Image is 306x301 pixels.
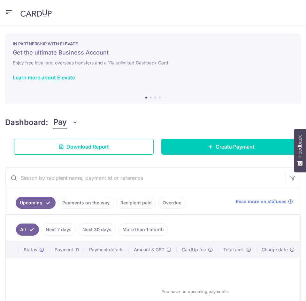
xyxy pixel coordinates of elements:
input: Search by recipient name, payment id or reference [5,168,285,188]
a: All [16,224,39,236]
h4: Dashboard: [5,117,48,128]
span: Amount & GST [134,246,164,253]
span: Download Report [66,143,109,150]
h5: Get the ultimate Business Account [13,49,293,56]
button: Pay [53,116,78,128]
a: Next 30 days [78,224,116,236]
span: Total amt. [223,246,244,253]
a: Create Payment [161,139,301,155]
a: More than 1 month [118,224,168,236]
a: Upcoming [16,197,56,209]
span: Pay [53,116,67,128]
span: Charge date [262,246,288,253]
a: Next 7 days [42,224,76,236]
a: Overdue [158,197,186,209]
h6: Enjoy free local and overseas transfers and a 1% unlimited Cashback Card! [13,59,293,67]
span: CardUp fee [182,246,206,253]
a: Recipient paid [116,197,156,209]
img: CardUp [20,9,52,17]
a: Read more on statuses [236,198,293,205]
th: Payment details [84,241,129,258]
a: Payments on the way [58,197,114,209]
p: IN PARTNERSHIP WITH ELEVATE [13,41,293,46]
span: Status [24,246,37,253]
button: Feedback - Show survey [294,129,306,172]
th: Payment ID [50,241,84,258]
span: Create Payment [216,143,255,150]
a: Download Report [14,139,154,155]
span: Read more on statuses [236,198,287,205]
span: Feedback [297,135,303,158]
a: Learn more about Elevate [13,74,75,81]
